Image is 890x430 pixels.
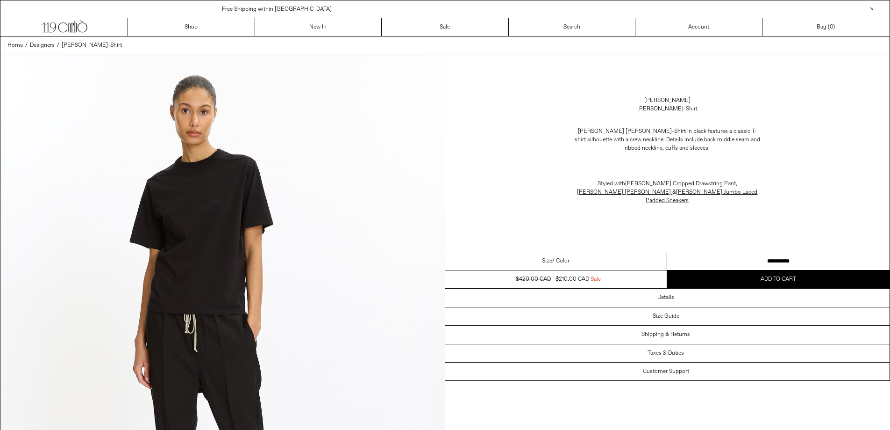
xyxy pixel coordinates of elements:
[667,270,890,288] button: Add to cart
[625,180,736,188] a: [PERSON_NAME] Cropped Drawstring Pant
[574,123,761,157] p: [PERSON_NAME] [PERSON_NAME]-Shirt in black features a classic T-shirt silhouette with a crew neck...
[577,180,757,204] span: Styled with &
[542,257,552,265] span: Size
[637,105,698,113] div: [PERSON_NAME]-Shirt
[62,41,122,50] a: [PERSON_NAME]-Shirt
[641,331,690,338] h3: Shipping & Returns
[222,6,332,13] a: Free Shipping within [GEOGRAPHIC_DATA]
[830,23,833,31] span: 0
[30,42,55,49] span: Designers
[591,275,601,284] span: Sale
[646,189,757,204] a: [PERSON_NAME] Jumbo Laced Padded Sneakers
[57,41,59,50] span: /
[830,23,835,31] span: )
[62,42,122,49] span: [PERSON_NAME]-Shirt
[762,18,890,36] a: Bag ()
[509,18,636,36] a: Search
[128,18,255,36] a: Shop
[25,41,28,50] span: /
[7,41,23,50] a: Home
[382,18,509,36] a: Sale
[7,42,23,49] span: Home
[555,276,589,283] span: $210.00 CAD
[643,368,689,375] h3: Customer Support
[648,350,684,357] h3: Taxes & Duties
[552,257,570,265] span: / Color
[653,313,679,320] h3: Size Guide
[644,96,691,105] a: [PERSON_NAME]
[625,180,737,188] span: ,
[635,18,762,36] a: Account
[516,276,551,283] s: $420.00 CAD
[577,189,671,196] a: [PERSON_NAME] [PERSON_NAME]
[657,294,674,301] h3: Details
[255,18,382,36] a: New In
[761,276,796,283] span: Add to cart
[30,41,55,50] a: Designers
